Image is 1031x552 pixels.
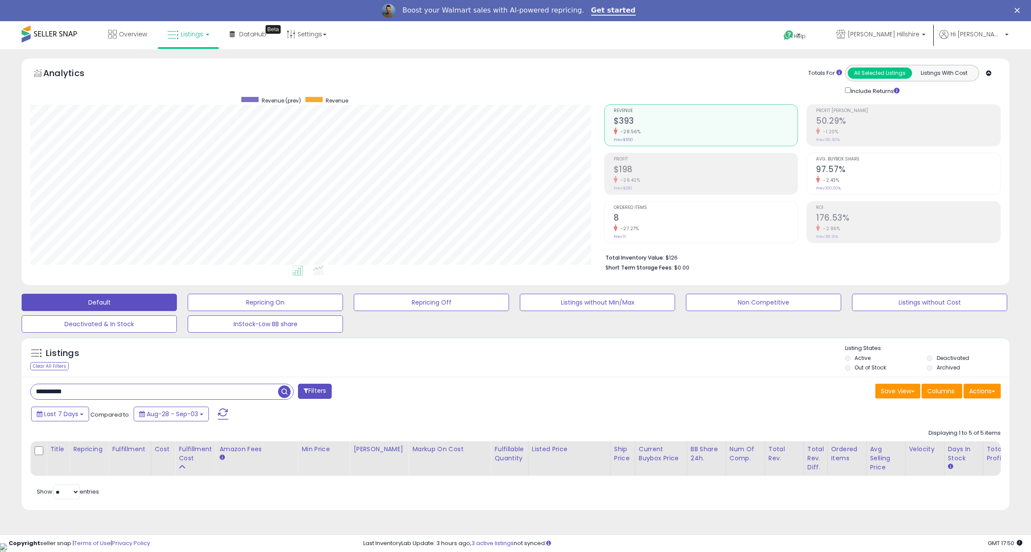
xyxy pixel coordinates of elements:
[354,294,509,311] button: Repricing Off
[686,294,841,311] button: Non Competitive
[471,539,514,547] a: 3 active listings
[639,445,683,463] div: Current Buybox Price
[820,225,840,232] small: -2.96%
[73,445,105,454] div: Repricing
[112,445,147,454] div: Fulfillment
[614,205,798,210] span: Ordered Items
[988,539,1022,547] span: 2025-09-11 17:50 GMT
[74,539,111,547] a: Terms of Use
[937,364,960,371] label: Archived
[614,445,631,463] div: Ship Price
[119,30,147,39] span: Overview
[951,30,1002,39] span: Hi [PERSON_NAME]
[22,294,177,311] button: Default
[820,128,838,135] small: -1.20%
[280,21,333,47] a: Settings
[807,445,824,472] div: Total Rev. Diff.
[161,21,216,47] a: Listings
[618,225,639,232] small: -27.27%
[591,6,636,16] a: Get started
[30,362,69,370] div: Clear All Filters
[155,445,172,454] div: Cost
[830,21,932,49] a: [PERSON_NAME] Hillshire
[875,384,920,398] button: Save View
[605,264,673,271] b: Short Term Storage Fees:
[326,97,348,104] span: Revenue
[381,4,395,18] img: Profile image for Adrian
[816,109,1000,113] span: Profit [PERSON_NAME]
[112,539,150,547] a: Privacy Policy
[848,30,919,39] span: [PERSON_NAME] Hillshire
[46,347,79,359] h5: Listings
[147,410,198,418] span: Aug-28 - Sep-03
[353,445,405,454] div: [PERSON_NAME]
[922,384,962,398] button: Columns
[816,164,1000,176] h2: 97.57%
[1015,8,1023,13] div: Close
[9,539,150,548] div: seller snap | |
[939,30,1009,49] a: Hi [PERSON_NAME]
[987,445,1018,463] div: Total Profit
[219,454,224,462] small: Amazon Fees.
[768,445,800,463] div: Total Rev.
[909,445,941,454] div: Velocity
[948,463,953,471] small: Days In Stock.
[816,234,838,239] small: Prev: 181.91%
[520,294,675,311] button: Listings without Min/Max
[691,445,722,463] div: BB Share 24h.
[937,354,969,362] label: Deactivated
[816,186,841,191] small: Prev: 100.00%
[409,441,491,476] th: The percentage added to the cost of goods (COGS) that forms the calculator for Min & Max prices.
[50,445,66,454] div: Title
[614,186,632,191] small: Prev: $280
[852,294,1007,311] button: Listings without Cost
[816,137,840,142] small: Prev: 50.90%
[848,67,912,79] button: All Selected Listings
[614,109,798,113] span: Revenue
[301,445,346,454] div: Min Price
[855,354,871,362] label: Active
[532,445,607,454] div: Listed Price
[614,213,798,225] h2: 8
[730,445,761,463] div: Num of Comp.
[845,344,1009,353] p: Listing States:
[964,384,1001,398] button: Actions
[188,294,343,311] button: Repricing On
[820,177,839,183] small: -2.43%
[618,128,641,135] small: -28.56%
[605,254,664,261] b: Total Inventory Value:
[363,539,1022,548] div: Last InventoryLab Update: 3 hours ago, not synced.
[412,445,487,454] div: Markup on Cost
[614,116,798,128] h2: $393
[831,445,863,463] div: Ordered Items
[816,116,1000,128] h2: 50.29%
[783,30,794,41] i: Get Help
[402,6,584,15] div: Boost your Walmart sales with AI-powered repricing.
[134,407,209,421] button: Aug-28 - Sep-03
[43,67,101,81] h5: Analytics
[188,315,343,333] button: InStock-Low BB share
[618,177,640,183] small: -29.42%
[794,32,806,40] span: Help
[674,263,689,272] span: $0.00
[927,387,954,395] span: Columns
[816,205,1000,210] span: ROI
[614,234,626,239] small: Prev: 11
[37,488,99,496] span: Show: entries
[223,21,273,47] a: DataHub
[31,407,89,421] button: Last 7 Days
[870,445,902,472] div: Avg Selling Price
[239,30,266,39] span: DataHub
[614,164,798,176] h2: $198
[219,445,294,454] div: Amazon Fees
[22,315,177,333] button: Deactivated & In Stock
[855,364,886,371] label: Out of Stock
[605,252,995,262] li: $126
[948,445,980,463] div: Days In Stock
[929,429,1001,437] div: Displaying 1 to 5 of 5 items
[614,157,798,162] span: Profit
[777,23,823,49] a: Help
[816,213,1000,225] h2: 176.53%
[44,410,78,418] span: Last 7 Days
[179,445,212,463] div: Fulfillment Cost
